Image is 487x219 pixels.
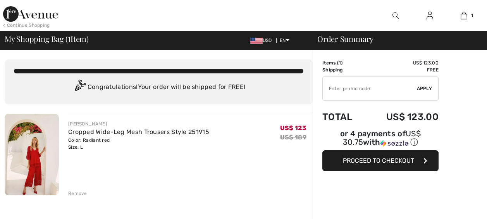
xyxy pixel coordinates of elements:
[365,59,439,66] td: US$ 123.00
[68,33,71,43] span: 1
[343,129,421,147] span: US$ 30.75
[392,11,399,20] img: search the website
[280,134,306,141] s: US$ 189
[417,85,432,92] span: Apply
[280,38,289,43] span: EN
[343,157,414,164] span: Proceed to Checkout
[471,12,473,19] span: 1
[365,66,439,73] td: Free
[322,104,365,130] td: Total
[322,66,365,73] td: Shipping
[447,11,480,20] a: 1
[339,60,341,66] span: 1
[323,77,417,100] input: Promo code
[3,22,50,29] div: < Continue Shopping
[250,38,263,44] img: US Dollar
[322,150,439,171] button: Proceed to Checkout
[72,80,88,95] img: Congratulation2.svg
[280,124,306,132] span: US$ 123
[308,35,482,43] div: Order Summary
[322,59,365,66] td: Items ( )
[420,11,439,21] a: Sign In
[5,114,59,195] img: Cropped Wide-Leg Mesh Trousers Style 251915
[14,80,303,95] div: Congratulations! Your order will be shipped for FREE!
[461,11,467,20] img: My Bag
[5,35,89,43] span: My Shopping Bag ( Item)
[68,190,87,197] div: Remove
[68,120,209,127] div: [PERSON_NAME]
[3,6,58,22] img: 1ère Avenue
[322,130,439,150] div: or 4 payments ofUS$ 30.75withSezzle Click to learn more about Sezzle
[250,38,275,43] span: USD
[322,130,439,148] div: or 4 payments of with
[427,11,433,20] img: My Info
[365,104,439,130] td: US$ 123.00
[68,137,209,151] div: Color: Radiant red Size: L
[380,140,408,147] img: Sezzle
[68,128,209,136] a: Cropped Wide-Leg Mesh Trousers Style 251915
